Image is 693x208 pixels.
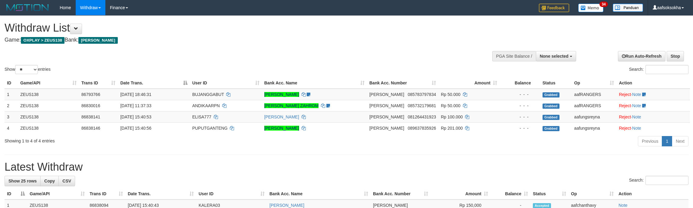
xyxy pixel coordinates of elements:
span: Rp 50.000 [441,92,460,97]
th: Bank Acc. Number: activate to sort column ascending [367,77,438,89]
span: Grabbed [543,126,559,131]
button: None selected [536,51,576,61]
span: ANDIKAARPN [192,103,220,108]
span: [PERSON_NAME] [369,92,404,97]
a: 1 [662,136,672,146]
span: [PERSON_NAME] [369,114,404,119]
a: Note [632,114,641,119]
h1: Latest Withdraw [5,161,688,173]
a: Run Auto-Refresh [618,51,665,61]
a: Reject [619,114,631,119]
a: Stop [667,51,684,61]
div: Showing 1 to 4 of 4 entries [5,135,284,144]
a: [PERSON_NAME] [264,114,299,119]
span: Copy [44,179,55,183]
th: ID [5,77,18,89]
img: Button%20Memo.svg [578,4,604,12]
span: ELISA777 [192,114,211,119]
td: 3 [5,111,18,122]
td: ZEUS138 [18,122,79,134]
th: User ID: activate to sort column ascending [196,188,267,199]
span: Rp 100.000 [441,114,463,119]
th: Amount: activate to sort column ascending [431,188,490,199]
label: Show entries [5,65,51,74]
td: 4 [5,122,18,134]
span: Copy 089637835926 to clipboard [408,126,436,131]
span: Grabbed [543,104,559,109]
select: Showentries [15,65,38,74]
th: Status: activate to sort column ascending [530,188,569,199]
th: Trans ID: activate to sort column ascending [79,77,118,89]
span: [PERSON_NAME] [373,203,408,208]
th: Bank Acc. Name: activate to sort column ascending [267,188,371,199]
span: OXPLAY > ZEUS138 [21,37,64,44]
td: aafungsreyna [572,111,617,122]
th: Game/API: activate to sort column ascending [18,77,79,89]
th: Game/API: activate to sort column ascending [27,188,87,199]
th: Bank Acc. Name: activate to sort column ascending [262,77,367,89]
a: Note [632,103,641,108]
th: User ID: activate to sort column ascending [190,77,262,89]
a: [PERSON_NAME] [264,92,299,97]
div: - - - [502,103,538,109]
h1: Withdraw List [5,22,456,34]
th: ID: activate to sort column descending [5,188,27,199]
span: 34 [599,2,608,7]
div: - - - [502,91,538,97]
span: 86830016 [81,103,100,108]
span: [PERSON_NAME] [78,37,117,44]
td: 1 [5,89,18,100]
th: Balance: activate to sort column ascending [490,188,530,199]
span: Copy 085783797834 to clipboard [408,92,436,97]
span: None selected [540,54,569,59]
span: PUPUTGANTENG [192,126,228,131]
img: panduan.png [613,4,643,12]
span: [DATE] 18:46:31 [120,92,151,97]
a: [PERSON_NAME] ZAHROM [264,103,319,108]
a: CSV [58,176,75,186]
span: Copy 081264431923 to clipboard [408,114,436,119]
a: Note [619,203,628,208]
td: ZEUS138 [18,100,79,111]
div: - - - [502,114,538,120]
th: Op: activate to sort column ascending [569,188,616,199]
a: Show 25 rows [5,176,41,186]
td: · [616,122,690,134]
span: Rp 201.000 [441,126,463,131]
span: Copy 085732179681 to clipboard [408,103,436,108]
th: Status [540,77,572,89]
span: [PERSON_NAME] [369,126,404,131]
input: Search: [645,65,688,74]
span: [DATE] 11:37:33 [120,103,151,108]
td: aafRANGERS [572,100,617,111]
a: Note [632,126,641,131]
div: - - - [502,125,538,131]
a: Previous [638,136,662,146]
label: Search: [629,65,688,74]
th: Bank Acc. Number: activate to sort column ascending [371,188,431,199]
div: PGA Site Balance / [492,51,536,61]
span: 86793766 [81,92,100,97]
input: Search: [645,176,688,185]
td: · [616,100,690,111]
a: Reject [619,103,631,108]
label: Search: [629,176,688,185]
span: [DATE] 15:40:56 [120,126,151,131]
a: [PERSON_NAME] [264,126,299,131]
a: Copy [40,176,59,186]
span: [DATE] 15:40:53 [120,114,151,119]
img: MOTION_logo.png [5,3,51,12]
th: Action [616,188,688,199]
a: Reject [619,92,631,97]
td: ZEUS138 [18,89,79,100]
span: [PERSON_NAME] [369,103,404,108]
h4: Game: Bank: [5,37,456,43]
span: Rp 50.000 [441,103,460,108]
span: 86838141 [81,114,100,119]
span: Grabbed [543,92,559,97]
a: Reject [619,126,631,131]
th: Date Trans.: activate to sort column ascending [125,188,196,199]
td: aafRANGERS [572,89,617,100]
th: Balance [500,77,540,89]
img: Feedback.jpg [539,4,569,12]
